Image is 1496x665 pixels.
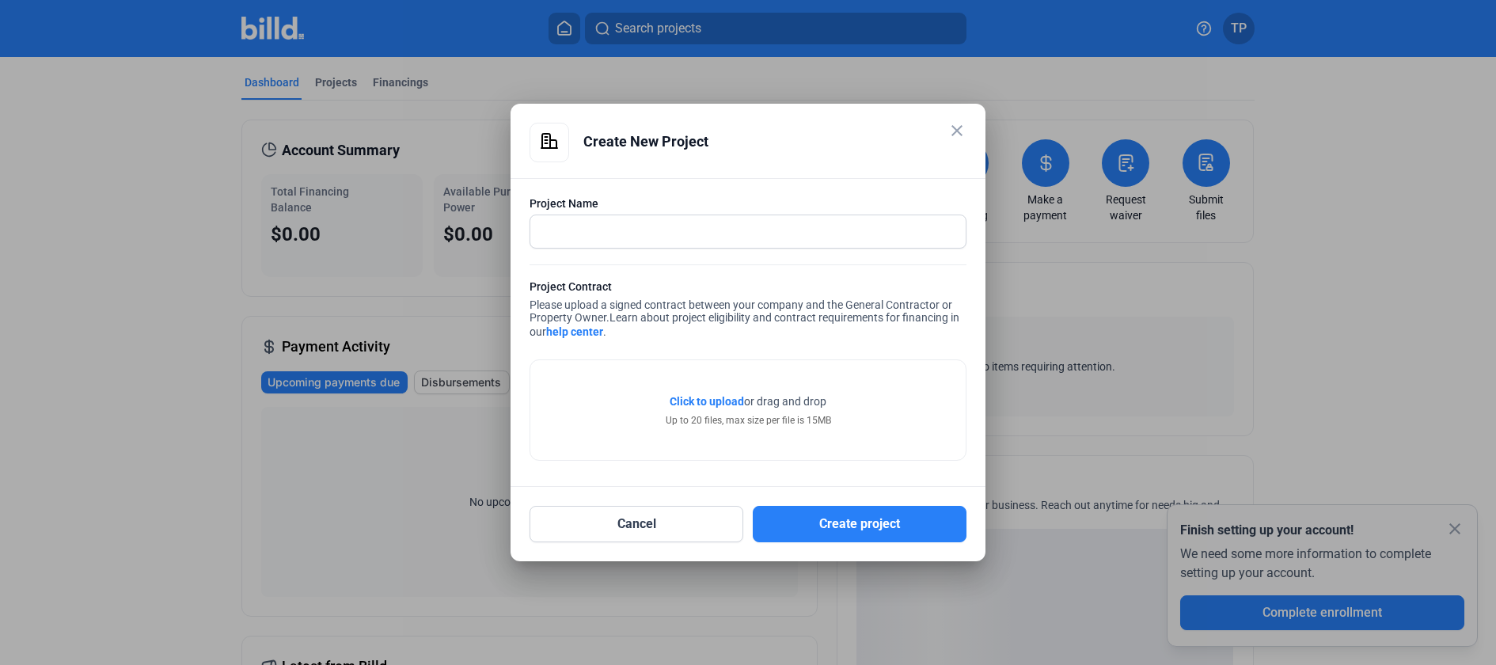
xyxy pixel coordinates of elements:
mat-icon: close [947,121,966,140]
div: Create New Project [583,123,966,161]
span: Click to upload [670,395,744,408]
div: Project Contract [530,279,966,298]
div: Please upload a signed contract between your company and the General Contractor or Property Owner. [530,279,966,344]
span: Learn about project eligibility and contract requirements for financing in our . [530,311,959,338]
div: Up to 20 files, max size per file is 15MB [666,413,831,427]
a: help center [546,325,603,338]
button: Create project [753,506,966,542]
button: Cancel [530,506,743,542]
div: Project Name [530,196,966,211]
span: or drag and drop [744,393,826,409]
